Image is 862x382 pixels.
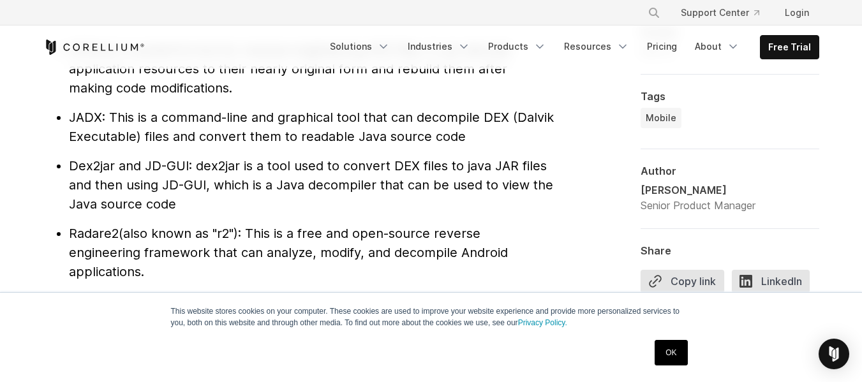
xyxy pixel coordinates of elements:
[69,226,119,241] span: Radare2
[732,270,810,293] span: LinkedIn
[69,110,102,125] span: JADX
[171,305,692,328] p: This website stores cookies on your computer. These cookies are used to improve your website expe...
[480,35,554,58] a: Products
[641,108,681,128] a: Mobile
[69,226,508,279] span: (also known as "r2"): This is a free and open-source reverse engineering framework that can analy...
[69,158,553,212] span: : dex2jar is a tool used to convert DEX files to java JAR files and then using JD-GUI, which is a...
[43,40,145,55] a: Corellium Home
[819,339,849,369] div: Open Intercom Messenger
[69,42,510,96] span: : A powerful tool for reverse engineering APK files. It can decode application resources to their...
[556,35,637,58] a: Resources
[641,198,755,213] div: Senior Product Manager
[632,1,819,24] div: Navigation Menu
[518,318,567,327] a: Privacy Policy.
[761,36,819,59] a: Free Trial
[641,165,819,177] div: Author
[322,35,819,59] div: Navigation Menu
[646,112,676,124] span: Mobile
[400,35,478,58] a: Industries
[639,35,685,58] a: Pricing
[322,35,398,58] a: Solutions
[69,158,189,173] span: Dex2jar and JD-GUI
[641,244,819,257] div: Share
[671,1,769,24] a: Support Center
[643,1,665,24] button: Search
[687,35,747,58] a: About
[69,110,554,144] span: : This is a command-line and graphical tool that can decompile DEX (Dalvik Executable) files and ...
[641,270,724,293] button: Copy link
[732,270,817,298] a: LinkedIn
[641,90,819,103] div: Tags
[775,1,819,24] a: Login
[641,182,755,198] div: [PERSON_NAME]
[655,340,687,365] a: OK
